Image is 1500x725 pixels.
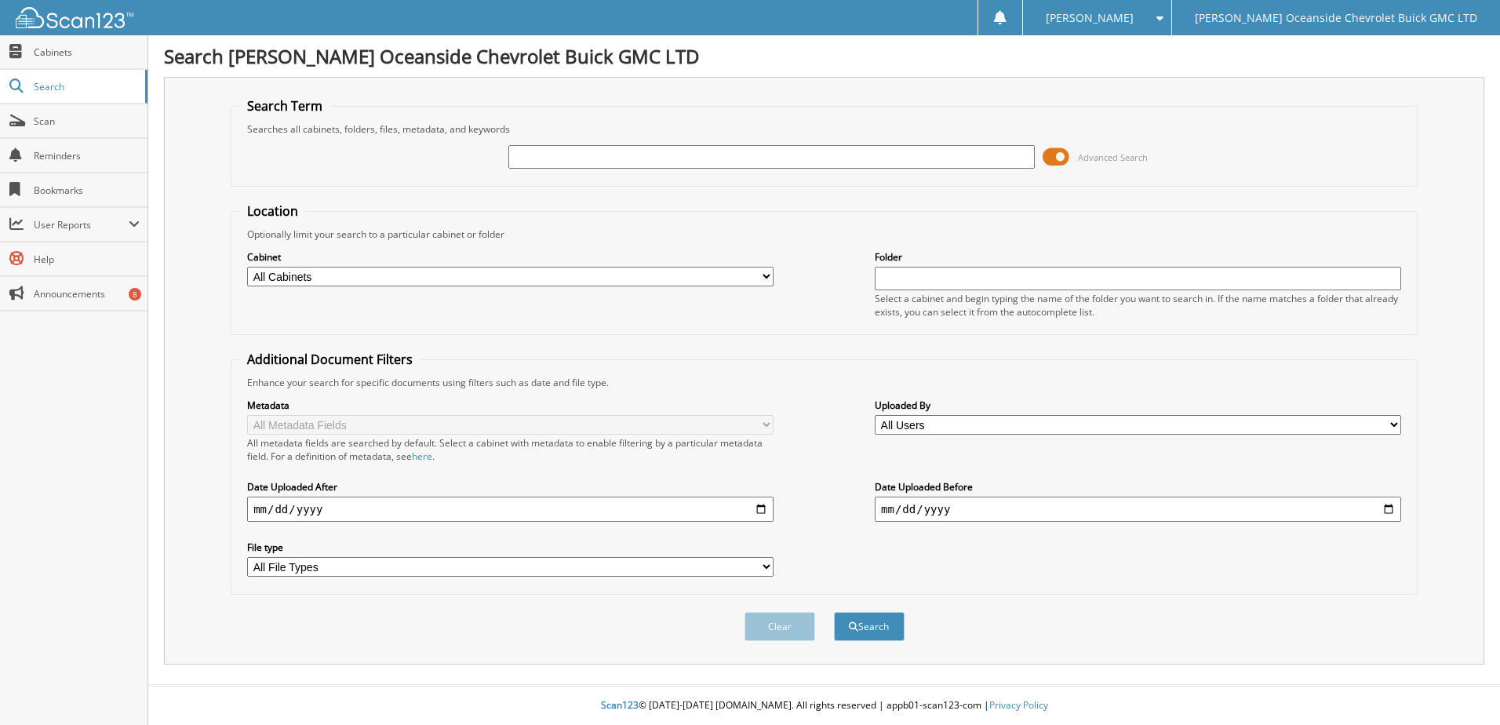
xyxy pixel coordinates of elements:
[247,436,774,463] div: All metadata fields are searched by default. Select a cabinet with metadata to enable filtering b...
[247,497,774,522] input: start
[239,351,421,368] legend: Additional Document Filters
[247,541,774,554] label: File type
[1195,13,1477,23] span: [PERSON_NAME] Oceanside Chevrolet Buick GMC LTD
[34,115,140,128] span: Scan
[412,450,432,463] a: here
[239,228,1409,241] div: Optionally limit your search to a particular cabinet or folder
[247,399,774,412] label: Metadata
[601,698,639,712] span: Scan123
[834,612,905,641] button: Search
[239,122,1409,136] div: Searches all cabinets, folders, files, metadata, and keywords
[875,497,1401,522] input: end
[745,612,815,641] button: Clear
[34,253,140,266] span: Help
[875,399,1401,412] label: Uploaded By
[34,287,140,301] span: Announcements
[239,202,306,220] legend: Location
[16,7,133,28] img: scan123-logo-white.svg
[239,376,1409,389] div: Enhance your search for specific documents using filters such as date and file type.
[247,250,774,264] label: Cabinet
[34,184,140,197] span: Bookmarks
[247,480,774,494] label: Date Uploaded After
[875,480,1401,494] label: Date Uploaded Before
[34,149,140,162] span: Reminders
[1046,13,1134,23] span: [PERSON_NAME]
[148,687,1500,725] div: © [DATE]-[DATE] [DOMAIN_NAME]. All rights reserved | appb01-scan123-com |
[875,250,1401,264] label: Folder
[34,46,140,59] span: Cabinets
[34,80,137,93] span: Search
[164,43,1484,69] h1: Search [PERSON_NAME] Oceanside Chevrolet Buick GMC LTD
[989,698,1048,712] a: Privacy Policy
[129,288,141,301] div: 8
[34,218,129,231] span: User Reports
[875,292,1401,319] div: Select a cabinet and begin typing the name of the folder you want to search in. If the name match...
[1078,151,1148,163] span: Advanced Search
[239,97,330,115] legend: Search Term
